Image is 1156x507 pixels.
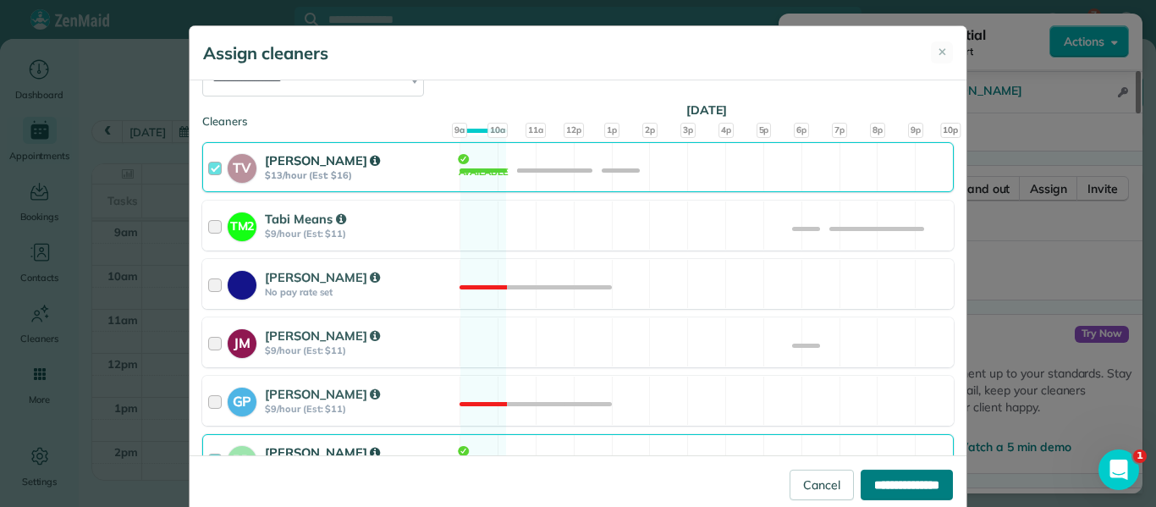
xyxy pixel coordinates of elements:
strong: Tabi Means [265,211,346,227]
strong: [PERSON_NAME] [265,269,380,285]
strong: TM2 [228,212,256,235]
strong: [PERSON_NAME] [265,328,380,344]
strong: No pay rate set [265,286,454,298]
strong: GP [228,388,256,412]
strong: [PERSON_NAME] [265,386,380,402]
strong: [PERSON_NAME] [265,152,380,168]
strong: $13/hour (Est: $16) [265,169,454,181]
h5: Assign cleaners [203,41,328,65]
strong: $9/hour (Est: $11) [265,403,454,415]
span: ✕ [938,44,947,61]
strong: TV [228,154,256,179]
strong: BD [228,446,256,471]
span: 1 [1133,449,1147,463]
strong: JM [228,329,256,354]
iframe: Intercom live chat [1098,449,1139,490]
strong: $9/hour (Est: $11) [265,228,454,240]
a: Cancel [790,470,854,500]
strong: $9/hour (Est: $11) [265,344,454,356]
strong: [PERSON_NAME] [265,444,380,460]
div: Cleaners [202,113,954,118]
